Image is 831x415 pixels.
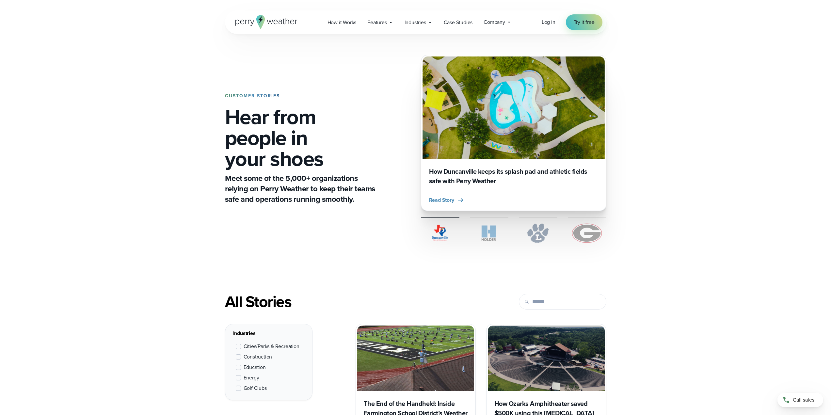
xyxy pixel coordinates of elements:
span: Case Studies [444,19,473,26]
span: Industries [405,19,426,26]
img: Duncanville Splash Pad [423,56,605,159]
a: Call sales [777,393,823,407]
div: Industries [233,329,304,337]
span: Cities/Parks & Recreation [244,343,299,350]
div: 1 of 4 [421,55,606,211]
p: Meet some of the 5,000+ organizations relying on Perry Weather to keep their teams safe and opera... [225,173,378,204]
button: Read Story [429,196,465,204]
span: Golf Clubs [244,384,267,392]
span: Education [244,363,266,371]
span: Energy [244,374,259,382]
h1: Hear from people in your shoes [225,106,378,169]
a: Duncanville Splash Pad How Duncanville keeps its splash pad and athletic fields safe with Perry W... [421,55,606,211]
a: Log in [542,18,555,26]
span: How it Works [328,19,357,26]
div: slideshow [421,55,606,211]
div: All Stories [225,293,476,311]
img: Holder.svg [470,223,508,243]
span: Call sales [793,396,814,404]
img: Perry Weather monitoring [357,326,474,391]
span: Company [484,18,505,26]
h3: How Duncanville keeps its splash pad and athletic fields safe with Perry Weather [429,167,598,186]
span: Features [367,19,387,26]
a: Try it free [566,14,602,30]
span: Try it free [574,18,595,26]
span: Read Story [429,196,454,204]
a: Case Studies [438,16,478,29]
span: Construction [244,353,272,361]
strong: CUSTOMER STORIES [225,92,280,99]
img: City of Duncanville Logo [421,223,459,243]
a: How it Works [322,16,362,29]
